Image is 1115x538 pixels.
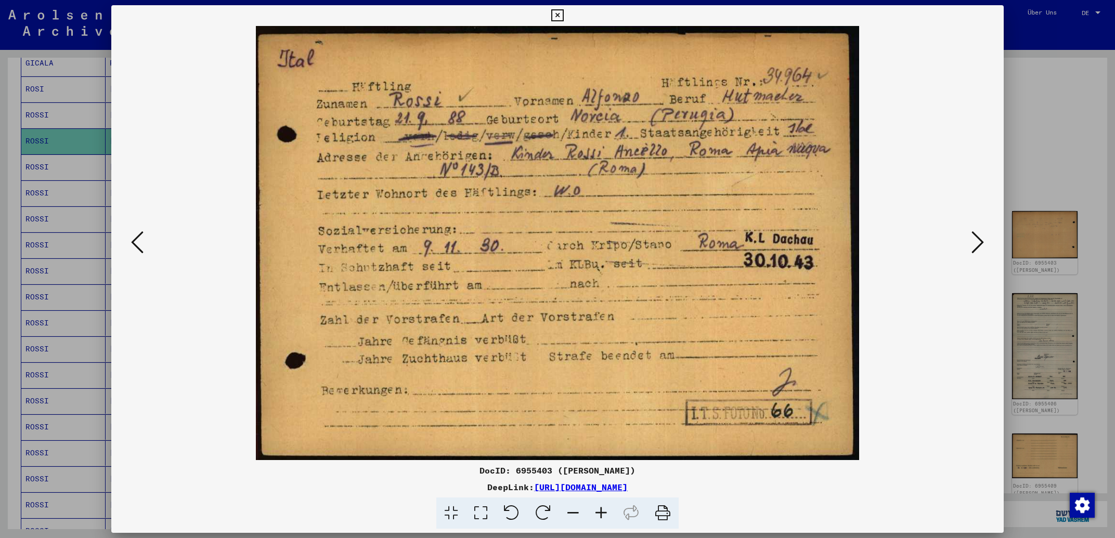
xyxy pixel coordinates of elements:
div: DocID: 6955403 ([PERSON_NAME]) [111,464,1003,477]
a: [URL][DOMAIN_NAME] [534,482,628,492]
div: Zustimmung ändern [1069,492,1094,517]
div: DeepLink: [111,481,1003,493]
img: Zustimmung ändern [1070,493,1095,518]
img: 001.jpg [147,26,968,460]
